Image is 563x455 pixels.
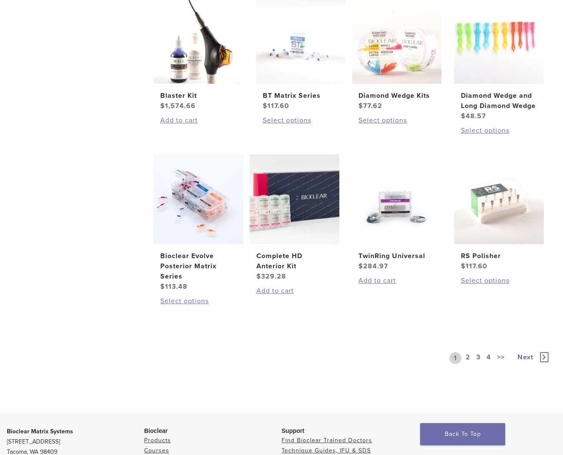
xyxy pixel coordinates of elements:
img: Bioclear Evolve Posterior Matrix Series [154,154,243,244]
a: Technique Guides, IFU & SDS [281,447,371,454]
a: Select options for “RS Polisher” [461,276,537,286]
span: $ [263,102,267,110]
a: Select options for “Diamond Wedge and Long Diamond Wedge” [461,125,537,136]
a: Add to cart: “Blaster Kit” [160,115,236,125]
a: Select options for “Diamond Wedge Kits” [358,115,435,125]
h2: Blaster Kit [160,91,236,101]
span: Bioclear [144,427,168,434]
bdi: 1,574.66 [160,102,196,110]
h2: TwinRing Universal [358,251,435,261]
h2: Complete HD Anterior Kit [256,251,333,271]
a: 4 [485,352,493,364]
a: 3 [475,352,482,364]
span: Next [518,353,533,361]
h2: Diamond Wedge Kits [358,91,435,101]
a: 2 [464,352,472,364]
img: RS Polisher [454,154,544,244]
bdi: 77.62 [358,102,382,110]
span: $ [461,112,466,120]
a: Products [144,437,171,444]
a: 1 [449,352,461,364]
a: Find Bioclear Trained Doctors [281,437,372,444]
a: Add to cart: “TwinRing Universal” [358,276,435,286]
a: Bioclear Evolve Posterior Matrix SeriesBioclear Evolve Posterior Matrix Series $113.48 [154,154,243,292]
strong: Bioclear Matrix Systems [7,428,73,435]
a: Select options for “BT Matrix Series” [263,115,339,125]
span: $ [358,262,363,270]
a: Bioclear [419,432,437,441]
a: TwinRing UniversalTwinRing Universal $284.97 [352,154,442,271]
a: >> [495,352,506,364]
bdi: 117.60 [263,102,289,110]
bdi: 284.97 [358,262,388,270]
bdi: 48.57 [461,112,486,120]
h2: Bioclear Evolve Posterior Matrix Series [160,251,236,282]
a: RS PolisherRS Polisher $117.60 [454,154,544,271]
a: Select options for “Bioclear Evolve Posterior Matrix Series” [160,296,236,306]
a: Back To Top [420,423,505,445]
h2: BT Matrix Series [263,91,339,101]
bdi: 329.28 [256,272,286,281]
span: Support [281,427,304,434]
a: Add to cart: “Complete HD Anterior Kit” [256,286,333,296]
img: TwinRing Universal [352,154,442,244]
a: Complete HD Anterior KitComplete HD Anterior Kit $329.28 [250,154,339,282]
span: $ [256,272,261,281]
span: $ [160,282,165,291]
bdi: 113.48 [160,282,188,291]
span: $ [358,102,363,110]
a: Courses [144,447,169,454]
span: $ [160,102,165,110]
h2: Diamond Wedge and Long Diamond Wedge [461,91,537,111]
bdi: 117.60 [461,262,487,270]
span: $ [461,262,466,270]
img: Complete HD Anterior Kit [250,154,339,244]
h2: RS Polisher [461,251,537,261]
